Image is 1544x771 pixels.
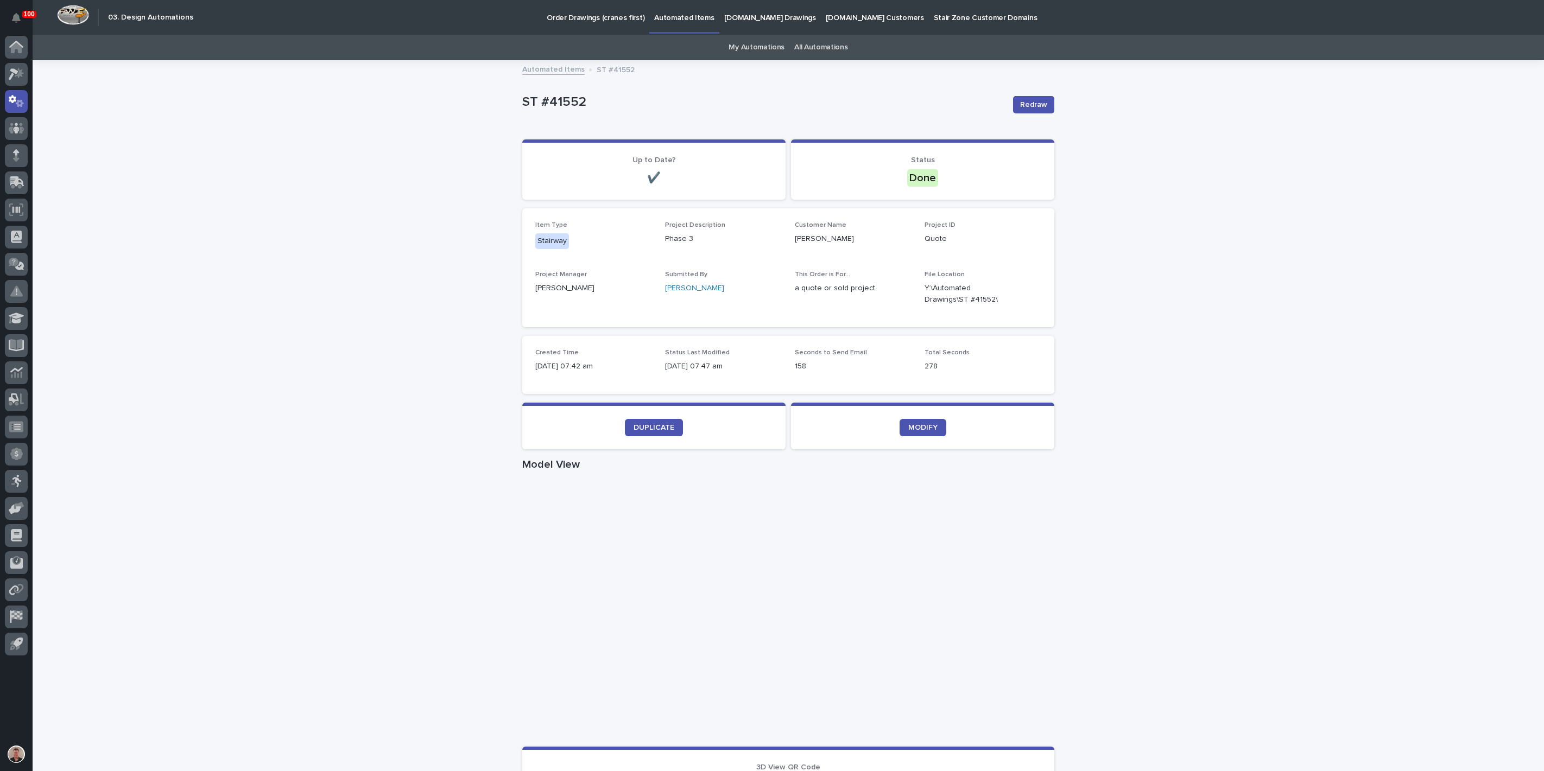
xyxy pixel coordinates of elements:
[795,271,850,278] span: This Order is For...
[535,222,567,228] span: Item Type
[1013,96,1054,113] button: Redraw
[795,361,912,372] p: 158
[925,222,955,228] span: Project ID
[665,222,725,228] span: Project Description
[632,156,676,164] span: Up to Date?
[925,349,970,356] span: Total Seconds
[57,5,89,25] img: Workspace Logo
[795,233,912,245] p: [PERSON_NAME]
[522,62,585,75] a: Automated Items
[665,283,724,294] a: [PERSON_NAME]
[1020,99,1047,110] span: Redraw
[625,419,683,436] a: DUPLICATE
[665,271,707,278] span: Submitted By
[5,743,28,766] button: users-avatar
[665,349,730,356] span: Status Last Modified
[597,63,635,75] p: ST #41552
[911,156,935,164] span: Status
[108,13,193,22] h2: 03. Design Automations
[634,424,674,431] span: DUPLICATE
[535,171,773,184] p: ✔️
[907,169,938,187] div: Done
[535,233,569,249] div: Stairway
[925,233,1041,245] p: Quote
[795,222,846,228] span: Customer Name
[665,361,782,372] p: [DATE] 07:47 am
[5,7,28,29] button: Notifications
[794,35,847,60] a: All Automations
[795,349,867,356] span: Seconds to Send Email
[665,233,782,245] p: Phase 3
[908,424,938,431] span: MODIFY
[522,94,1004,110] p: ST #41552
[756,763,820,771] span: 3D View QR Code
[925,361,1041,372] p: 278
[522,458,1054,471] h1: Model View
[14,13,28,30] div: Notifications100
[925,283,1015,305] : Y:\Automated Drawings\ST #41552\
[535,349,579,356] span: Created Time
[522,475,1054,747] iframe: Model View
[900,419,946,436] a: MODIFY
[535,271,587,278] span: Project Manager
[795,283,912,294] p: a quote or sold project
[535,361,652,372] p: [DATE] 07:42 am
[925,271,965,278] span: File Location
[729,35,784,60] a: My Automations
[535,283,652,294] p: [PERSON_NAME]
[24,10,35,18] p: 100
